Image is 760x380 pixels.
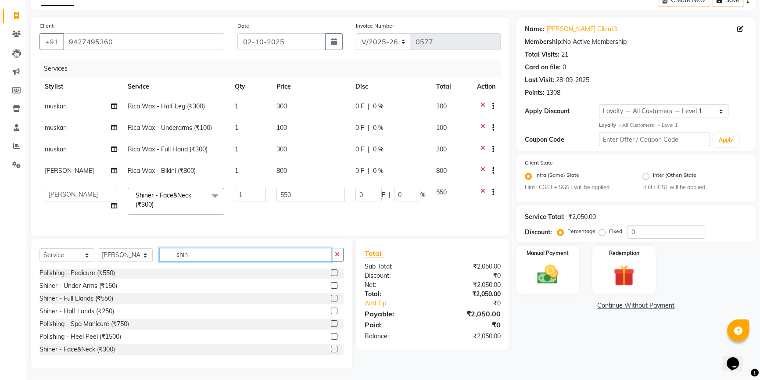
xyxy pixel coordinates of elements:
[39,269,115,278] div: Polishing - Pedicure (₹550)
[556,75,589,85] div: 28-09-2025
[235,167,238,175] span: 1
[525,75,554,85] div: Last Visit:
[436,188,447,196] span: 550
[356,22,394,30] label: Invoice Number
[436,124,447,132] span: 100
[122,77,229,97] th: Service
[355,166,364,176] span: 0 F
[525,37,563,47] div: Membership:
[525,212,565,222] div: Service Total:
[159,248,331,262] input: Search or Scan
[355,123,364,133] span: 0 F
[235,145,238,153] span: 1
[373,166,384,176] span: 0 %
[39,319,129,329] div: Polishing - Spa Manicure (₹750)
[599,122,622,128] strong: Loyalty →
[355,102,364,111] span: 0 F
[525,88,545,97] div: Points:
[358,299,445,308] a: Add Tip
[45,124,67,132] span: muskan
[723,345,751,371] iframe: chat widget
[599,133,710,146] input: Enter Offer / Coupon Code
[531,262,565,287] img: _cash.svg
[561,50,568,59] div: 21
[525,25,545,34] div: Name:
[45,102,67,110] span: muskan
[433,332,507,341] div: ₹2,050.00
[546,25,617,34] a: [PERSON_NAME] Client3
[382,190,385,200] span: F
[568,212,596,222] div: ₹2,050.00
[358,262,433,271] div: Sub Total:
[433,271,507,280] div: ₹0
[358,332,433,341] div: Balance :
[546,88,560,97] div: 1308
[276,145,287,153] span: 300
[235,124,238,132] span: 1
[525,107,599,116] div: Apply Discount
[563,63,566,72] div: 0
[525,50,559,59] div: Total Visits:
[365,249,385,258] span: Total
[525,135,599,144] div: Coupon Code
[431,77,472,97] th: Total
[39,307,114,316] div: Shiner - Half Lands (₹250)
[276,102,287,110] span: 300
[436,167,447,175] span: 800
[525,228,552,237] div: Discount:
[358,271,433,280] div: Discount:
[358,319,433,330] div: Paid:
[368,123,369,133] span: |
[154,201,158,208] a: x
[607,262,641,289] img: _gift.svg
[45,145,67,153] span: muskan
[525,159,553,167] label: Client State
[373,102,384,111] span: 0 %
[373,145,384,154] span: 0 %
[63,33,224,50] input: Search by Name/Mobile/Email/Code
[276,124,287,132] span: 100
[368,145,369,154] span: |
[237,22,249,30] label: Date
[271,77,350,97] th: Price
[713,133,738,147] button: Apply
[436,102,447,110] span: 300
[609,249,639,257] label: Redemption
[355,145,364,154] span: 0 F
[358,280,433,290] div: Net:
[39,22,54,30] label: Client
[420,190,426,200] span: %
[518,301,754,310] a: Continue Without Payment
[229,77,271,97] th: Qty
[599,122,747,129] div: All Customers → Level 1
[525,37,747,47] div: No Active Membership
[128,167,196,175] span: Rica Wax - Bikini (₹800)
[642,183,747,191] small: Hint : IGST will be applied
[433,308,507,319] div: ₹2,050.00
[276,167,287,175] span: 800
[368,102,369,111] span: |
[235,102,238,110] span: 1
[39,345,115,354] div: Shiner - Face&Neck (₹300)
[39,294,113,303] div: Shiner - Full Llands (₹550)
[136,191,191,208] span: Shiner - Face&Neck (₹300)
[373,123,384,133] span: 0 %
[358,290,433,299] div: Total:
[445,299,507,308] div: ₹0
[39,281,117,290] div: Shiner - Under Arms (₹150)
[433,319,507,330] div: ₹0
[39,77,122,97] th: Stylist
[128,124,212,132] span: Rica Wax - Underarms (₹100)
[39,33,64,50] button: +91
[433,262,507,271] div: ₹2,050.00
[436,145,447,153] span: 300
[525,63,561,72] div: Card on file:
[527,249,569,257] label: Manual Payment
[433,290,507,299] div: ₹2,050.00
[40,61,507,77] div: Services
[350,77,431,97] th: Disc
[609,227,622,235] label: Fixed
[535,171,579,182] label: Intra (Same) State
[39,332,121,341] div: Polishing - Heel Peel (₹1500)
[358,308,433,319] div: Payable:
